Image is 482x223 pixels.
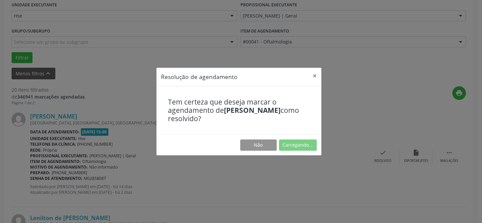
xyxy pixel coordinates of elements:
[224,106,281,115] b: [PERSON_NAME]
[168,98,310,123] h4: Tem certeza que deseja marcar o agendamento de como resolvido?
[279,139,317,151] button: Carregando...
[240,139,277,151] button: Não
[308,68,321,84] button: Close
[161,72,238,81] h5: Resolução de agendamento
